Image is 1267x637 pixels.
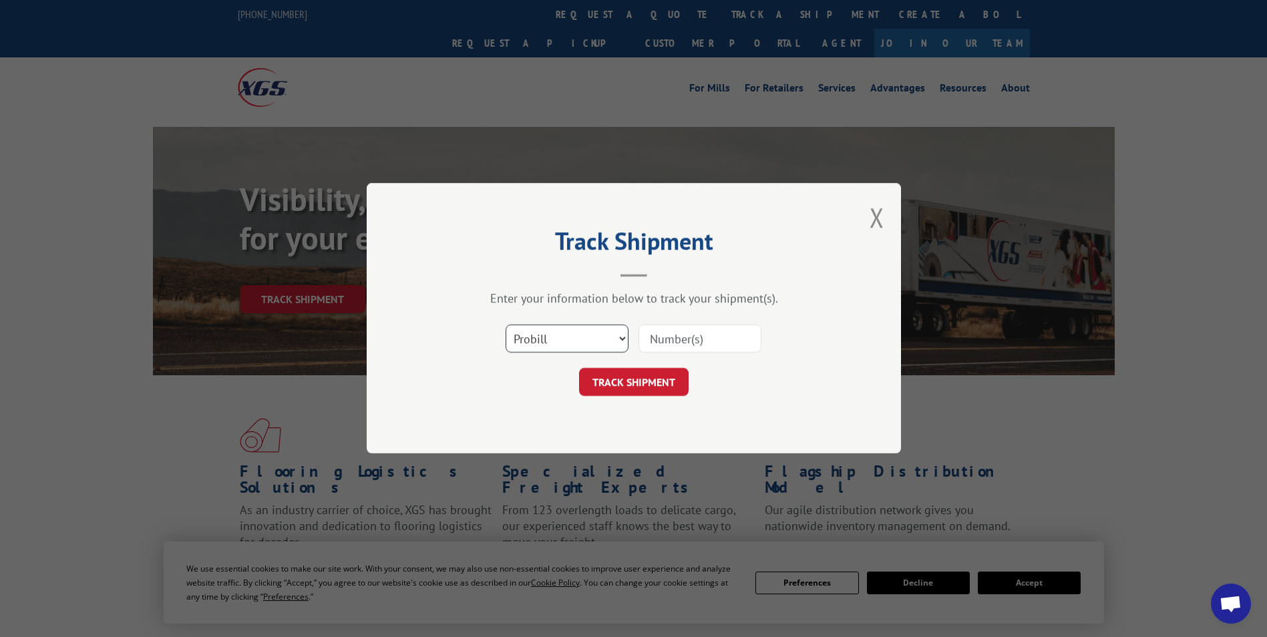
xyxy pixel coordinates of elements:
button: TRACK SHIPMENT [579,369,689,397]
input: Number(s) [639,325,761,353]
h2: Track Shipment [433,232,834,257]
div: Enter your information below to track your shipment(s). [433,291,834,306]
button: Close modal [870,200,884,235]
a: Open chat [1211,584,1251,624]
